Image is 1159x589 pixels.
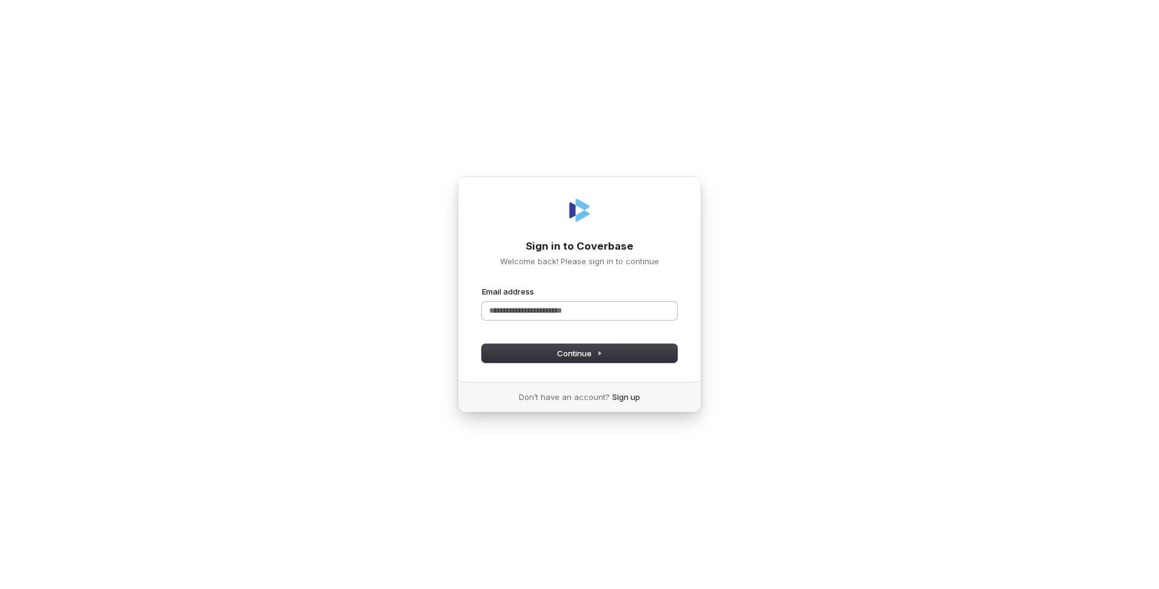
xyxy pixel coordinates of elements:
a: Sign up [612,391,640,402]
p: Welcome back! Please sign in to continue [482,256,677,267]
span: Continue [557,348,603,359]
img: Coverbase [565,196,594,225]
button: Continue [482,344,677,362]
span: Don’t have an account? [519,391,610,402]
label: Email address [482,286,534,297]
h1: Sign in to Coverbase [482,239,677,254]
